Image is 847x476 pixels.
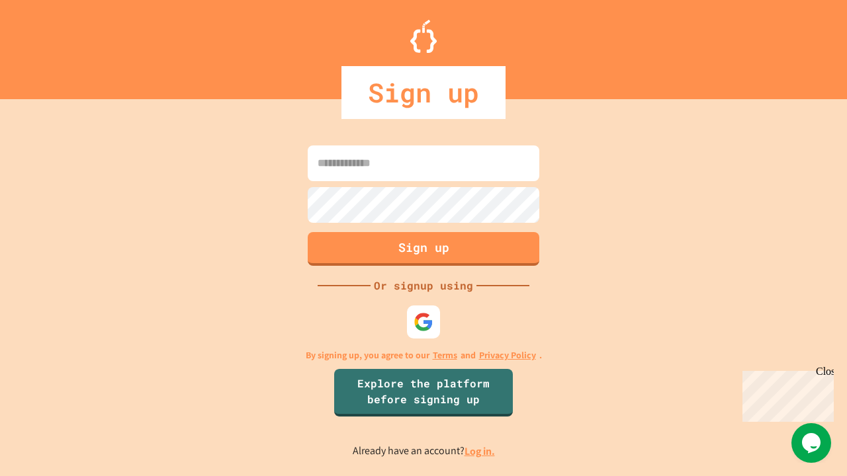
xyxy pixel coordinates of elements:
[341,66,506,119] div: Sign up
[334,369,513,416] a: Explore the platform before signing up
[414,312,433,332] img: google-icon.svg
[433,348,457,362] a: Terms
[410,20,437,53] img: Logo.svg
[308,232,539,266] button: Sign up
[479,348,536,362] a: Privacy Policy
[5,5,91,84] div: Chat with us now!Close
[353,443,495,459] p: Already have an account?
[465,444,495,458] a: Log in.
[737,366,834,422] iframe: chat widget
[371,278,476,294] div: Or signup using
[791,423,834,463] iframe: chat widget
[306,348,542,362] p: By signing up, you agree to our and .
